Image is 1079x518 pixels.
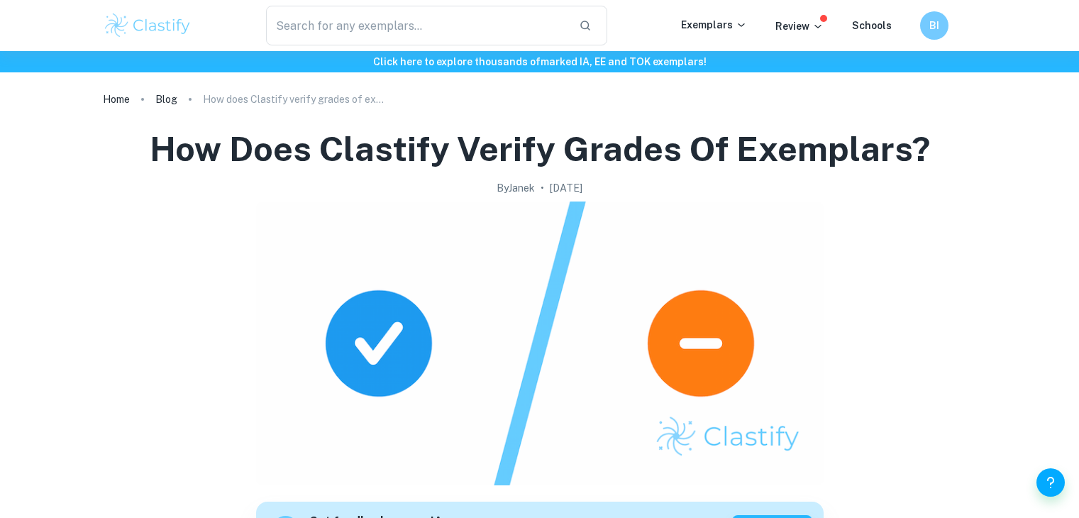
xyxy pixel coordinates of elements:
[920,11,948,40] button: BI
[256,202,824,485] img: How does Clastify verify grades of exemplars? cover image
[681,17,747,33] p: Exemplars
[550,180,582,196] h2: [DATE]
[103,89,130,109] a: Home
[852,20,892,31] a: Schools
[150,126,930,172] h1: How does Clastify verify grades of exemplars?
[203,92,387,107] p: How does Clastify verify grades of exemplars?
[1036,468,1065,497] button: Help and Feedback
[497,180,535,196] h2: By Janek
[775,18,824,34] p: Review
[266,6,568,45] input: Search for any exemplars...
[155,89,177,109] a: Blog
[926,18,942,33] h6: BI
[3,54,1076,70] h6: Click here to explore thousands of marked IA, EE and TOK exemplars !
[103,11,193,40] img: Clastify logo
[541,180,544,196] p: •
